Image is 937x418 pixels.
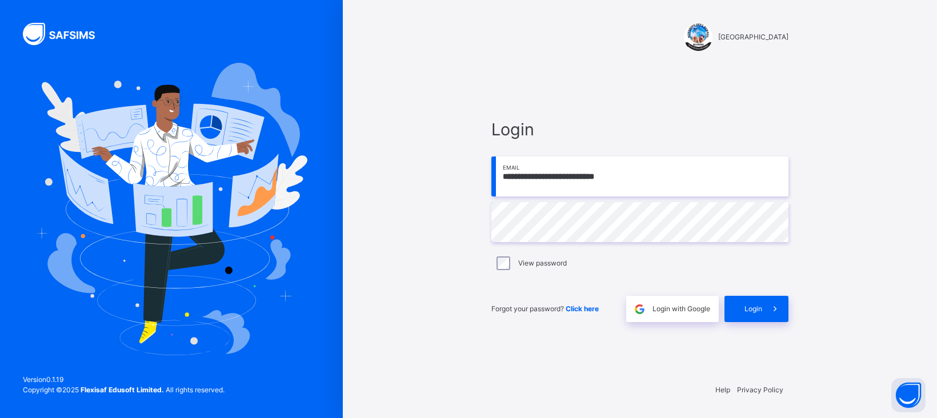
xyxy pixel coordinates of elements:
span: Login [491,117,788,142]
span: Version 0.1.19 [23,375,225,385]
a: Click here [566,304,599,313]
img: SAFSIMS Logo [23,23,109,45]
span: Copyright © 2025 All rights reserved. [23,385,225,394]
img: Hero Image [35,63,307,355]
a: Privacy Policy [737,385,783,394]
span: Forgot your password? [491,304,599,313]
span: [GEOGRAPHIC_DATA] [718,32,788,42]
strong: Flexisaf Edusoft Limited. [81,385,164,394]
img: google.396cfc9801f0270233282035f929180a.svg [633,303,646,316]
span: Login with Google [652,304,710,314]
button: Open asap [891,378,926,412]
a: Help [715,385,730,394]
span: Login [744,304,762,314]
label: View password [518,258,567,268]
